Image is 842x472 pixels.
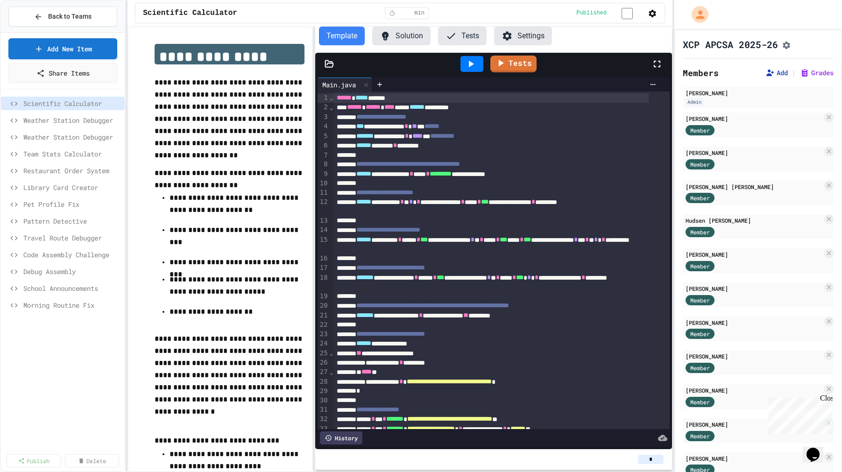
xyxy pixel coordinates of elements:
[686,454,822,463] div: [PERSON_NAME]
[690,330,710,338] span: Member
[686,98,703,106] div: Admin
[318,320,329,330] div: 22
[23,149,121,159] span: Team Stats Calculator
[372,27,431,45] button: Solution
[686,318,822,327] div: [PERSON_NAME]
[318,254,329,263] div: 16
[318,367,329,377] div: 27
[782,39,791,50] button: Assignment Settings
[318,188,329,197] div: 11
[765,68,788,77] button: Add
[318,77,372,92] div: Main.java
[23,115,121,125] span: Weather Station Debugger
[610,8,644,19] input: publish toggle
[690,262,710,270] span: Member
[683,66,719,79] h2: Members
[319,27,365,45] button: Template
[318,169,329,179] div: 9
[682,4,711,25] div: My Account
[764,394,833,434] iframe: chat widget
[690,296,710,304] span: Member
[686,114,822,123] div: [PERSON_NAME]
[318,225,329,235] div: 14
[318,113,329,122] div: 3
[143,7,237,19] span: Scientific Calculator
[23,300,121,310] span: Morning Routine Fix
[686,216,822,225] div: Hudsen [PERSON_NAME]
[320,431,362,444] div: History
[414,9,425,17] span: min
[686,352,822,360] div: [PERSON_NAME]
[686,250,822,259] div: [PERSON_NAME]
[318,387,329,396] div: 29
[48,12,92,21] span: Back to Teams
[318,160,329,169] div: 8
[800,68,834,77] button: Grades
[8,63,117,83] a: Share Items
[318,235,329,254] div: 15
[318,292,329,301] div: 19
[23,132,121,142] span: Weather Station Debugger
[576,9,607,17] span: Published
[8,38,117,59] a: Add New Item
[23,199,121,209] span: Pet Profile Fix
[23,233,121,243] span: Travel Route Debugger
[690,194,710,202] span: Member
[690,398,710,406] span: Member
[7,454,61,467] a: Publish
[318,263,329,273] div: 17
[318,216,329,225] div: 13
[318,80,361,90] div: Main.java
[690,126,710,134] span: Member
[23,267,121,276] span: Debug Assembly
[23,183,121,192] span: Library Card Creator
[329,94,334,101] span: Fold line
[318,132,329,141] div: 5
[318,93,329,103] div: 1
[318,349,329,358] div: 25
[318,103,329,112] div: 2
[318,377,329,387] div: 28
[318,141,329,150] div: 6
[690,160,710,169] span: Member
[686,284,822,293] div: [PERSON_NAME]
[438,27,487,45] button: Tests
[23,283,121,293] span: School Announcements
[686,386,822,395] div: [PERSON_NAME]
[23,250,121,260] span: Code Assembly Challenge
[318,197,329,216] div: 12
[803,435,833,463] iframe: chat widget
[318,151,329,160] div: 7
[318,396,329,405] div: 30
[690,364,710,372] span: Member
[792,67,796,78] span: |
[318,358,329,367] div: 26
[686,183,822,191] div: [PERSON_NAME] [PERSON_NAME]
[318,339,329,348] div: 24
[318,405,329,415] div: 31
[686,420,822,429] div: [PERSON_NAME]
[690,228,710,236] span: Member
[318,179,329,188] div: 10
[318,301,329,310] div: 20
[490,56,537,72] a: Tests
[494,27,552,45] button: Settings
[690,432,710,440] span: Member
[23,99,121,108] span: Scientific Calculator
[23,216,121,226] span: Pattern Detective
[23,166,121,176] span: Restaurant Order System
[576,7,644,19] div: Content is published and visible to students
[318,330,329,339] div: 23
[329,104,334,111] span: Fold line
[4,4,64,59] div: Chat with us now!Close
[318,415,329,424] div: 32
[318,424,329,434] div: 33
[683,38,778,51] h1: XCP APCSA 2025-26
[318,273,329,292] div: 18
[65,454,120,467] a: Delete
[329,349,334,357] span: Fold line
[8,7,117,27] button: Back to Teams
[318,311,329,320] div: 21
[329,368,334,376] span: Fold line
[686,148,822,157] div: [PERSON_NAME]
